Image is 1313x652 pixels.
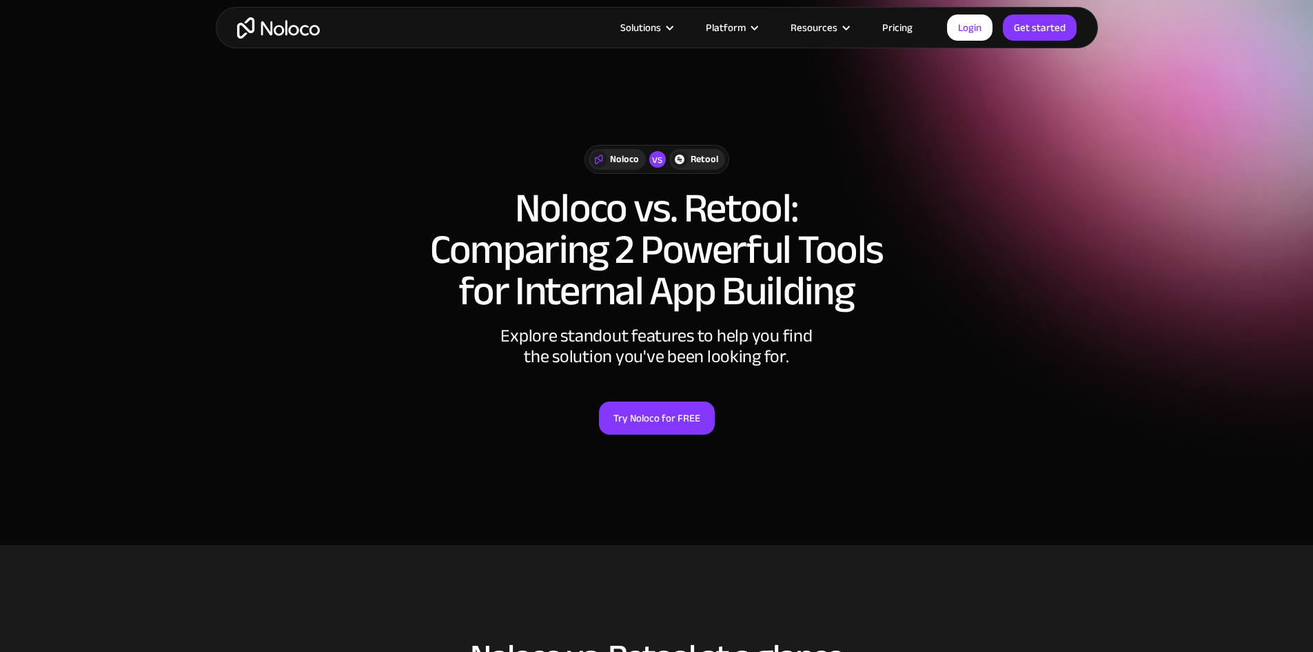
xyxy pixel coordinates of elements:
a: Pricing [865,19,930,37]
a: Login [947,14,993,41]
div: vs [649,151,666,168]
div: Solutions [620,19,661,37]
div: Resources [791,19,837,37]
div: Retool [691,152,718,167]
a: home [237,17,320,39]
a: Try Noloco for FREE [599,402,715,435]
div: Platform [706,19,746,37]
div: Resources [773,19,865,37]
div: Explore standout features to help you find the solution you've been looking for. [450,326,864,367]
a: Get started [1003,14,1077,41]
div: Platform [689,19,773,37]
div: Noloco [610,152,639,167]
h1: Noloco vs. Retool: Comparing 2 Powerful Tools for Internal App Building [230,188,1084,312]
div: Solutions [603,19,689,37]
